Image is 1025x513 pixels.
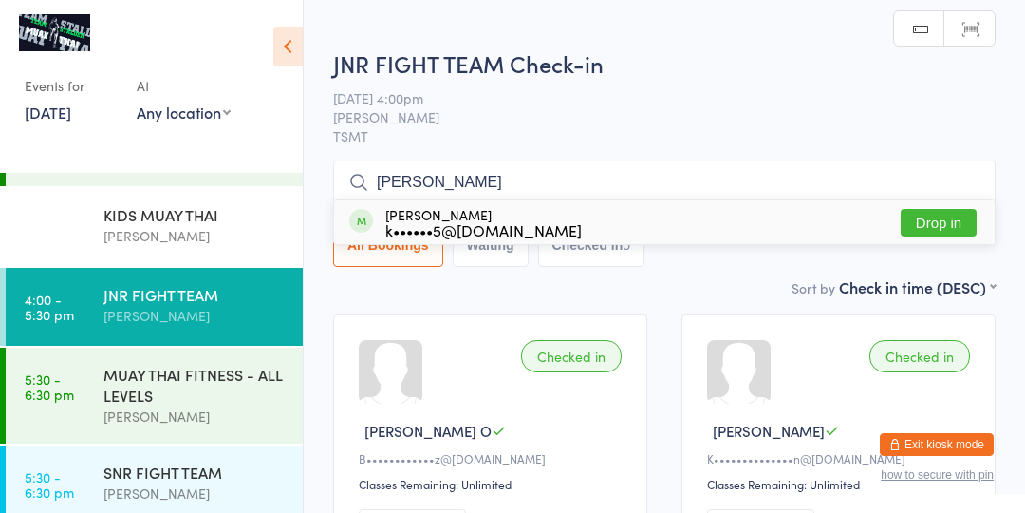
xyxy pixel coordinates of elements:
[103,204,287,225] div: KIDS MUAY THAI
[538,223,645,267] button: Checked in5
[103,483,287,504] div: [PERSON_NAME]
[364,421,492,441] span: [PERSON_NAME] O
[103,462,287,483] div: SNR FIGHT TEAM
[25,469,74,500] time: 5:30 - 6:30 pm
[103,305,287,327] div: [PERSON_NAME]
[385,207,582,237] div: [PERSON_NAME]
[880,433,994,456] button: Exit kiosk mode
[103,284,287,305] div: JNR FIGHT TEAM
[792,278,835,297] label: Sort by
[25,292,74,322] time: 4:00 - 5:30 pm
[25,212,74,242] time: 3:45 - 4:30 pm
[6,268,303,346] a: 4:00 -5:30 pmJNR FIGHT TEAM[PERSON_NAME]
[25,102,71,123] a: [DATE]
[707,450,976,466] div: K••••••••••••••n@[DOMAIN_NAME]
[333,88,966,107] span: [DATE] 4:00pm
[359,450,627,466] div: B••••••••••••z@[DOMAIN_NAME]
[881,468,994,482] button: how to secure with pin
[839,276,996,297] div: Check in time (DESC)
[333,223,443,267] button: All Bookings
[103,225,287,247] div: [PERSON_NAME]
[25,70,118,102] div: Events for
[137,70,231,102] div: At
[6,188,303,266] a: 3:45 -4:30 pmKIDS MUAY THAI[PERSON_NAME]
[453,223,529,267] button: Waiting
[623,237,630,253] div: 5
[385,222,582,237] div: k••••••5@[DOMAIN_NAME]
[25,371,74,402] time: 5:30 - 6:30 pm
[333,161,996,204] input: Search
[333,126,996,145] span: TSMT
[707,476,976,492] div: Classes Remaining: Unlimited
[19,14,90,51] img: Team Stalder Muay Thai
[6,348,303,444] a: 5:30 -6:30 pmMUAY THAI FITNESS - ALL LEVELS[PERSON_NAME]
[333,47,996,79] h2: JNR FIGHT TEAM Check-in
[333,107,966,126] span: [PERSON_NAME]
[521,340,622,372] div: Checked in
[713,421,825,441] span: [PERSON_NAME]
[103,406,287,427] div: [PERSON_NAME]
[869,340,970,372] div: Checked in
[901,209,977,237] button: Drop in
[103,364,287,406] div: MUAY THAI FITNESS - ALL LEVELS
[359,476,627,492] div: Classes Remaining: Unlimited
[137,102,231,123] div: Any location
